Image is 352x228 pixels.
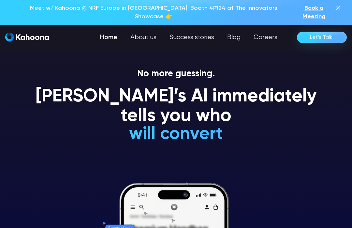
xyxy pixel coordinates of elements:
[247,31,284,44] a: Careers
[18,68,334,80] p: No more guessing.
[18,87,334,126] h1: [PERSON_NAME]’s AI immediately tells you who
[94,31,124,44] a: Home
[293,4,334,21] a: Book a Meeting
[163,31,221,44] a: Success stories
[310,32,334,43] div: Let’s Talk!
[124,31,163,44] a: About us
[5,33,49,42] img: Kahoona logo white
[221,31,247,44] a: Blog
[5,33,49,42] a: home
[18,4,290,21] p: Meet w/ Kahoona @ NRF Europe in [GEOGRAPHIC_DATA]! Booth 4P124 at The Innovators Showcase 👉
[297,32,347,43] a: Let’s Talk!
[80,125,272,144] h1: will convert
[302,5,325,20] span: Book a Meeting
